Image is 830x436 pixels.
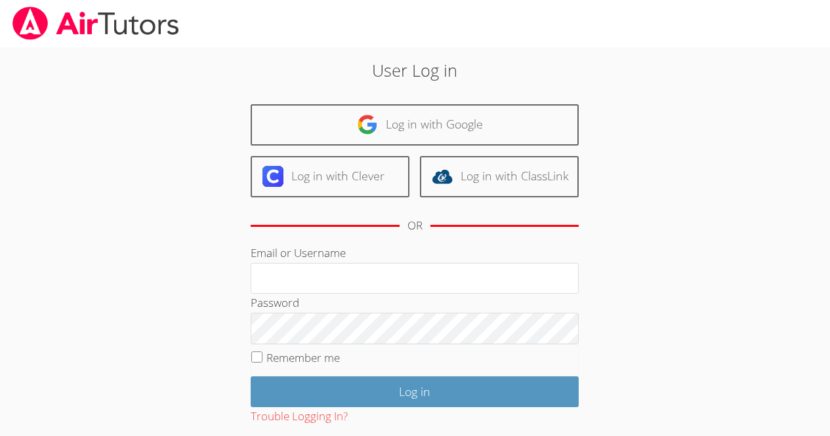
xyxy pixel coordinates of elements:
label: Remember me [266,350,340,365]
img: classlink-logo-d6bb404cc1216ec64c9a2012d9dc4662098be43eaf13dc465df04b49fa7ab582.svg [432,166,453,187]
img: clever-logo-6eab21bc6e7a338710f1a6ff85c0baf02591cd810cc4098c63d3a4b26e2feb20.svg [262,166,283,187]
input: Log in [251,376,579,407]
div: OR [407,216,423,235]
label: Email or Username [251,245,346,260]
img: google-logo-50288ca7cdecda66e5e0955fdab243c47b7ad437acaf1139b6f446037453330a.svg [357,114,378,135]
img: airtutors_banner-c4298cdbf04f3fff15de1276eac7730deb9818008684d7c2e4769d2f7ddbe033.png [11,7,180,40]
label: Password [251,295,299,310]
a: Log in with ClassLink [420,156,579,197]
a: Log in with Clever [251,156,409,197]
a: Log in with Google [251,104,579,146]
button: Trouble Logging In? [251,407,348,426]
h2: User Log in [191,58,639,83]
